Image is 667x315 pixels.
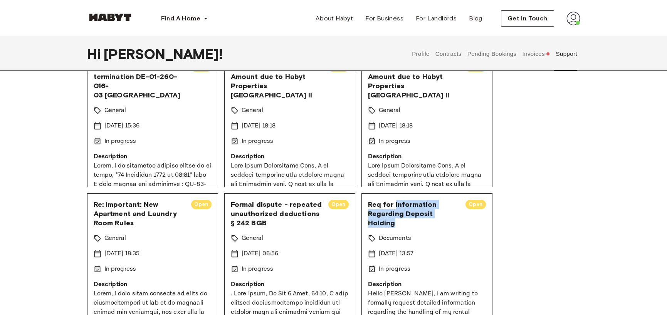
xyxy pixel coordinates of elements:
a: For Landlords [410,11,463,26]
p: Description [94,280,212,289]
span: Get in Touch [507,14,548,23]
span: Formal dispute - repeated unauthorized deductions § 242 BGB [231,200,322,228]
p: [DATE] 15:36 [104,121,140,131]
a: For Business [359,11,410,26]
span: Open [191,201,212,208]
span: Find A Home [161,14,200,23]
img: avatar [566,12,580,25]
p: [DATE] 13:57 [379,249,414,258]
p: In progress [104,265,136,274]
p: General [379,106,401,115]
p: In progress [379,265,411,274]
p: General [104,106,126,115]
p: In progress [379,137,411,146]
span: For Landlords [416,14,457,23]
p: Description [231,152,349,161]
button: Pending Bookings [466,37,517,71]
p: General [242,106,264,115]
span: Hi [87,46,104,62]
a: Blog [463,11,489,26]
p: Description [368,280,486,289]
span: Re: [ACTION REQUIRED] - Amount due to Habyt Properties [GEOGRAPHIC_DATA] II [368,63,459,100]
a: About Habyt [309,11,359,26]
button: Find A Home [155,11,214,26]
button: Invoices [521,37,551,71]
span: For Business [365,14,403,23]
button: Support [555,37,578,71]
p: Description [368,152,486,161]
p: [DATE] 18:18 [379,121,413,131]
p: Description [94,152,212,161]
span: Blog [469,14,482,23]
p: General [242,234,264,243]
span: Open [328,201,349,208]
p: [DATE] 06:56 [242,249,279,258]
span: About Habyt [316,14,353,23]
p: [DATE] 18:18 [242,121,276,131]
p: In progress [242,137,274,146]
span: [PERSON_NAME] ! [104,46,223,62]
p: Documents [379,234,411,243]
button: Get in Touch [501,10,554,27]
p: [DATE] 18:35 [104,249,140,258]
span: Open [465,201,486,208]
button: Profile [411,37,431,71]
span: Re: Important: New Apartment and Laundry Room Rules [94,200,185,228]
span: Req for Information Regarding Deposit Holding [368,200,459,228]
p: General [104,234,126,243]
button: Contracts [434,37,462,71]
span: Rental Agreement termination DE-01-260-016-03 [GEOGRAPHIC_DATA] [94,63,185,100]
span: Re: [ACTION REQUIRED] - Amount due to Habyt Properties [GEOGRAPHIC_DATA] II [231,63,322,100]
p: In progress [104,137,136,146]
p: Description [231,280,349,289]
div: user profile tabs [409,37,580,71]
p: In progress [242,265,274,274]
img: Habyt [87,13,133,21]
